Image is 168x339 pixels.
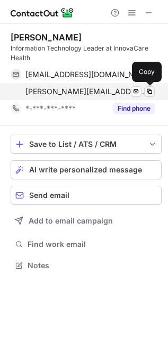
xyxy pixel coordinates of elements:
span: Add to email campaign [29,217,113,225]
button: Find work email [11,237,162,252]
button: save-profile-one-click [11,135,162,154]
button: Send email [11,186,162,205]
button: Notes [11,258,162,273]
span: Send email [29,191,69,200]
div: [PERSON_NAME] [11,32,82,43]
button: Reveal Button [113,103,155,114]
span: [PERSON_NAME][EMAIL_ADDRESS][PERSON_NAME][DOMAIN_NAME] [25,87,147,96]
div: Save to List / ATS / CRM [29,140,143,148]
span: AI write personalized message [29,166,142,174]
span: Notes [28,261,157,270]
img: ContactOut v5.3.10 [11,6,74,19]
div: Information Technology Leader at InnovaCare Health [11,44,162,63]
span: [EMAIL_ADDRESS][DOMAIN_NAME] [25,70,147,79]
button: AI write personalized message [11,160,162,179]
button: Add to email campaign [11,211,162,230]
span: Find work email [28,239,157,249]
